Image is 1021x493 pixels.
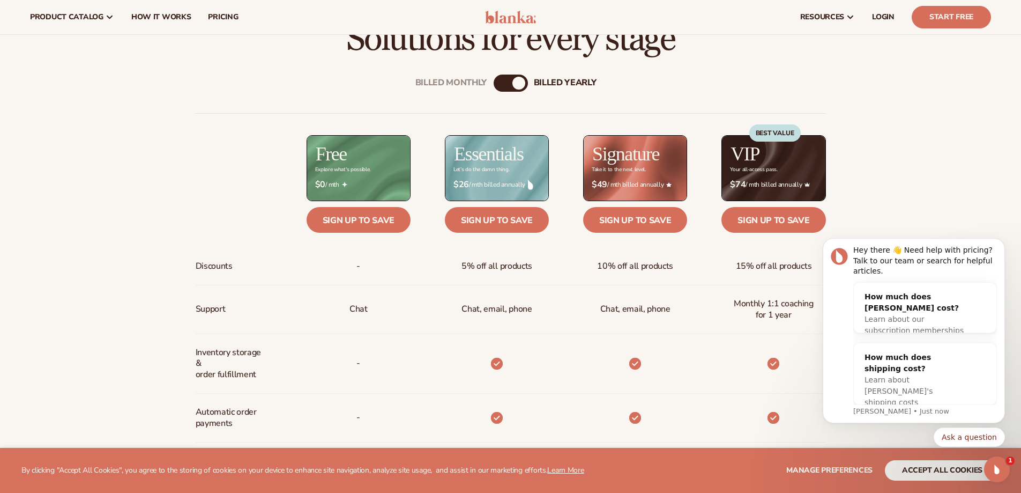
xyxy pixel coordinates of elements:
[208,13,238,21] span: pricing
[730,167,777,173] div: Your all-access pass.
[730,180,817,190] span: / mth billed annually
[592,180,607,190] strong: $49
[196,256,233,276] span: Discounts
[592,144,659,164] h2: Signature
[21,466,584,475] p: By clicking "Accept All Cookies", you agree to the storing of cookies on your device to enhance s...
[584,136,687,201] img: Signature_BG_eeb718c8-65ac-49e3-a4e5-327c6aa73146.jpg
[315,180,402,190] span: / mth
[534,78,597,88] div: billed Yearly
[453,167,509,173] div: Let’s do the damn thing.
[592,167,646,173] div: Take it to the next level.
[786,465,873,475] span: Manage preferences
[583,207,687,233] a: Sign up to save
[356,408,360,428] span: -
[131,13,191,21] span: How It Works
[196,402,267,433] span: Automatic order payments
[445,136,548,201] img: Essentials_BG_9050f826-5aa9-47d9-a362-757b82c62641.jpg
[804,182,810,187] img: Crown_2d87c031-1b5a-4345-8312-a4356ddcde98.png
[307,207,411,233] a: Sign up to save
[912,6,991,28] a: Start Free
[736,256,812,276] span: 15% off all products
[730,180,746,190] strong: $74
[316,144,347,164] h2: Free
[721,207,825,233] a: Sign up to save
[885,460,1000,481] button: accept all cookies
[307,136,410,201] img: free_bg.png
[730,294,817,325] span: Monthly 1:1 coaching for 1 year
[196,343,267,385] span: Inventory storage & order fulfillment
[315,167,370,173] div: Explore what's possible.
[749,124,801,142] div: BEST VALUE
[461,256,532,276] span: 5% off all products
[30,21,991,57] h2: Solutions for every stage
[485,11,536,24] img: logo
[453,180,469,190] strong: $26
[415,78,487,88] div: Billed Monthly
[786,460,873,481] button: Manage preferences
[461,299,532,319] p: Chat, email, phone
[666,182,672,187] img: Star_6.png
[356,354,360,373] p: -
[454,144,524,164] h2: Essentials
[731,144,759,164] h2: VIP
[349,299,368,319] p: Chat
[453,180,540,190] span: / mth billed annually
[30,13,103,21] span: product catalog
[597,256,673,276] span: 10% off all products
[1006,457,1015,465] span: 1
[872,13,895,21] span: LOGIN
[445,207,549,233] a: Sign up to save
[592,180,679,190] span: / mth billed annually
[600,299,670,319] span: Chat, email, phone
[315,180,325,190] strong: $0
[722,136,825,201] img: VIP_BG_199964bd-3653-43bc-8a67-789d2d7717b9.jpg
[342,182,347,187] img: Free_Icon_bb6e7c7e-73f8-44bd-8ed0-223ea0fc522e.png
[800,13,844,21] span: resources
[196,299,226,319] span: Support
[356,256,360,276] span: -
[807,214,1021,464] iframe: Intercom notifications message
[547,465,584,475] a: Learn More
[528,180,533,189] img: drop.png
[984,457,1010,482] iframe: Intercom live chat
